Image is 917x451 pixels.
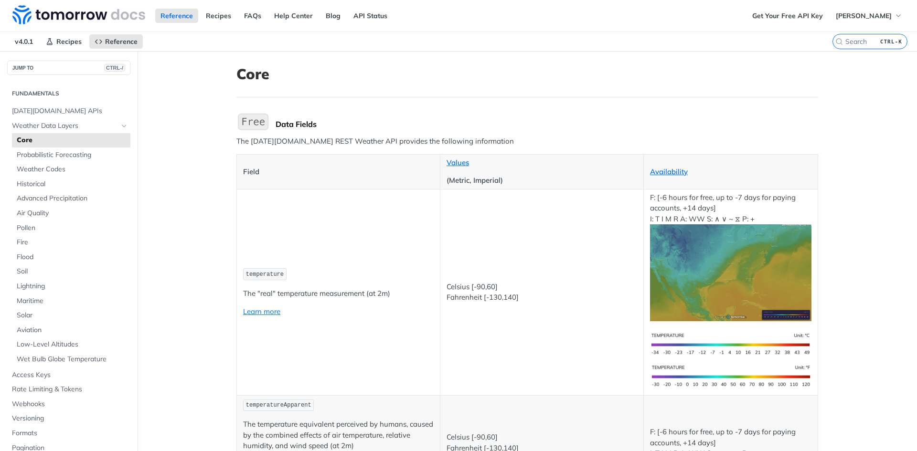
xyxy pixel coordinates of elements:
[10,34,38,49] span: v4.0.1
[7,104,130,118] a: [DATE][DOMAIN_NAME] APIs
[650,167,688,176] a: Availability
[12,162,130,177] a: Weather Codes
[89,34,143,49] a: Reference
[17,311,128,320] span: Solar
[12,5,145,24] img: Tomorrow.io Weather API Docs
[650,328,811,360] img: temperature-si
[17,165,128,174] span: Weather Codes
[12,191,130,206] a: Advanced Precipitation
[447,175,637,186] p: (Metric, Imperial)
[17,267,128,276] span: Soil
[650,192,811,321] p: F: [-6 hours for free, up to -7 days for paying accounts, +14 days] I: T I M R A: WW S: ∧ ∨ ~ ⧖ P: +
[447,158,469,167] a: Values
[17,355,128,364] span: Wet Bulb Globe Temperature
[12,235,130,250] a: Fire
[12,264,130,279] a: Soil
[12,352,130,367] a: Wet Bulb Globe Temperature
[243,307,280,316] a: Learn more
[246,271,284,278] span: temperature
[105,37,138,46] span: Reference
[7,397,130,411] a: Webhooks
[17,340,128,349] span: Low-Level Altitudes
[12,399,128,409] span: Webhooks
[17,238,128,247] span: Fire
[243,167,434,178] p: Field
[12,370,128,380] span: Access Keys
[17,282,128,291] span: Lightning
[650,224,811,321] img: temperature
[120,122,128,130] button: Hide subpages for Weather Data Layers
[650,371,811,380] span: Expand image
[7,119,130,133] a: Weather Data LayersHide subpages for Weather Data Layers
[12,121,118,131] span: Weather Data Layers
[17,252,128,262] span: Flood
[7,382,130,397] a: Rate Limiting & Tokens
[747,9,828,23] a: Get Your Free API Key
[17,209,128,218] span: Air Quality
[650,360,811,392] img: temperature-us
[12,106,128,116] span: [DATE][DOMAIN_NAME] APIs
[650,339,811,348] span: Expand image
[155,9,198,23] a: Reference
[12,250,130,264] a: Flood
[12,429,128,438] span: Formats
[12,337,130,352] a: Low-Level Altitudes
[12,177,130,191] a: Historical
[7,61,130,75] button: JUMP TOCTRL-/
[17,179,128,189] span: Historical
[447,282,637,303] p: Celsius [-90,60] Fahrenheit [-130,140]
[348,9,393,23] a: API Status
[835,38,843,45] svg: Search
[236,65,818,83] h1: Core
[17,150,128,160] span: Probabilistic Forecasting
[12,133,130,147] a: Core
[12,148,130,162] a: Probabilistic Forecasting
[12,385,128,394] span: Rate Limiting & Tokens
[12,308,130,323] a: Solar
[7,89,130,98] h2: Fundamentals
[7,426,130,441] a: Formats
[104,64,125,72] span: CTRL-/
[836,11,892,20] span: [PERSON_NAME]
[12,279,130,294] a: Lightning
[239,9,267,23] a: FAQs
[17,136,128,145] span: Core
[12,221,130,235] a: Pollen
[12,206,130,220] a: Air Quality
[236,136,818,147] p: The [DATE][DOMAIN_NAME] REST Weather API provides the following information
[269,9,318,23] a: Help Center
[12,414,128,423] span: Versioning
[17,296,128,306] span: Maritime
[243,288,434,299] p: The "real" temperature measurement (at 2m)
[878,37,905,46] kbd: CTRL-K
[12,323,130,337] a: Aviation
[7,368,130,382] a: Access Keys
[320,9,346,23] a: Blog
[7,411,130,426] a: Versioning
[276,119,818,129] div: Data Fields
[17,223,128,233] span: Pollen
[17,194,128,203] span: Advanced Precipitation
[56,37,82,46] span: Recipes
[17,325,128,335] span: Aviation
[12,294,130,308] a: Maritime
[201,9,236,23] a: Recipes
[650,268,811,277] span: Expand image
[246,402,311,409] span: temperatureApparent
[41,34,87,49] a: Recipes
[831,9,907,23] button: [PERSON_NAME]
